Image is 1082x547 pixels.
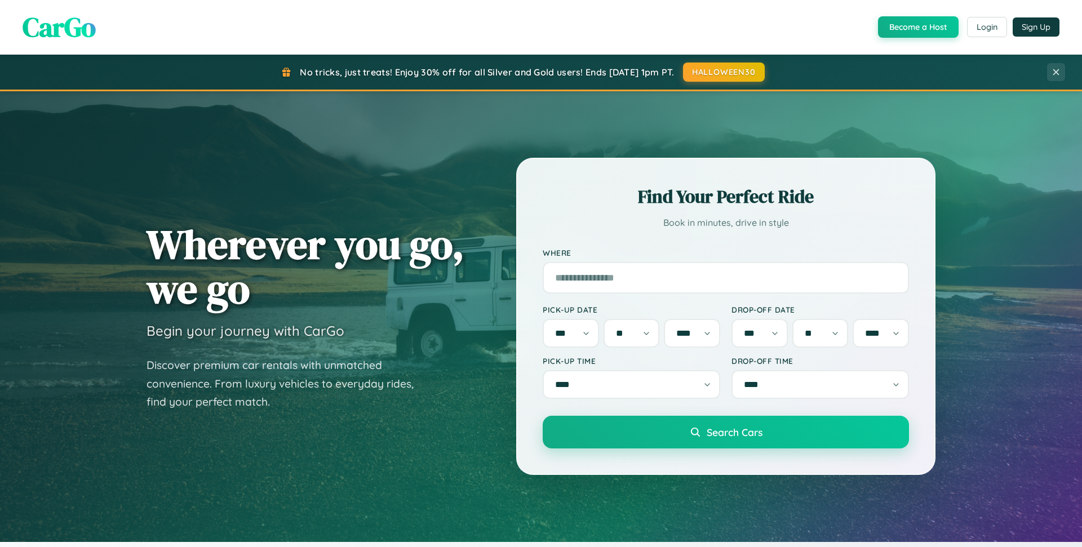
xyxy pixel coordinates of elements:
[543,248,909,257] label: Where
[543,356,720,366] label: Pick-up Time
[23,8,96,46] span: CarGo
[147,222,464,311] h1: Wherever you go, we go
[300,66,674,78] span: No tricks, just treats! Enjoy 30% off for all Silver and Gold users! Ends [DATE] 1pm PT.
[731,305,909,314] label: Drop-off Date
[543,416,909,448] button: Search Cars
[707,426,762,438] span: Search Cars
[878,16,959,38] button: Become a Host
[147,356,428,411] p: Discover premium car rentals with unmatched convenience. From luxury vehicles to everyday rides, ...
[731,356,909,366] label: Drop-off Time
[1013,17,1059,37] button: Sign Up
[147,322,344,339] h3: Begin your journey with CarGo
[543,215,909,231] p: Book in minutes, drive in style
[543,184,909,209] h2: Find Your Perfect Ride
[543,305,720,314] label: Pick-up Date
[683,63,765,82] button: HALLOWEEN30
[967,17,1007,37] button: Login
